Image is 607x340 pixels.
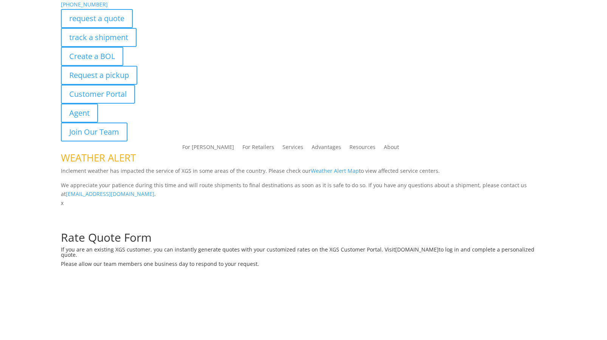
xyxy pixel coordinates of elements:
p: x [61,199,546,208]
span: If you are an existing XGS customer, you can instantly generate quotes with your customized rates... [61,246,395,253]
h6: Please allow our team members one business day to respond to your request. [61,261,546,270]
a: track a shipment [61,28,137,47]
a: Advantages [312,144,341,153]
p: We appreciate your patience during this time and will route shipments to final destinations as so... [61,181,546,199]
a: Weather Alert Map [311,167,359,174]
a: Services [283,144,303,153]
span: to log in and complete a personalized quote. [61,246,534,258]
a: Create a BOL [61,47,123,66]
p: Inclement weather has impacted the service of XGS in some areas of the country. Please check our ... [61,166,546,181]
a: For [PERSON_NAME] [182,144,234,153]
a: For Retailers [242,144,274,153]
a: Customer Portal [61,85,135,104]
a: [PHONE_NUMBER] [61,1,108,8]
a: Resources [349,144,376,153]
a: Join Our Team [61,123,127,141]
a: Agent [61,104,98,123]
h1: Rate Quote Form [61,232,546,247]
a: request a quote [61,9,133,28]
h1: Request a Quote [61,208,546,223]
span: WEATHER ALERT [61,151,136,165]
p: Complete the form below for a customized quote based on your shipping needs. [61,223,546,232]
a: [EMAIL_ADDRESS][DOMAIN_NAME] [66,190,154,197]
a: Request a pickup [61,66,137,85]
a: [DOMAIN_NAME] [395,246,439,253]
a: About [384,144,399,153]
